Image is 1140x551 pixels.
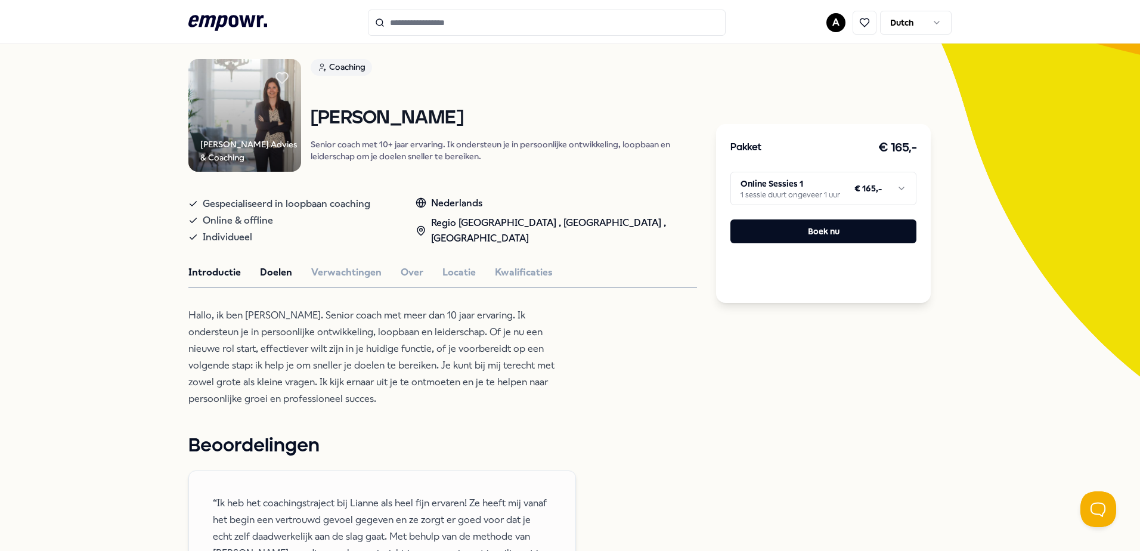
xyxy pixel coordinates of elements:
img: Product Image [188,59,301,172]
span: Online & offline [203,212,273,229]
button: Introductie [188,265,241,280]
button: Verwachtingen [311,265,382,280]
input: Search for products, categories or subcategories [368,10,726,36]
a: Coaching [311,59,697,80]
div: [PERSON_NAME] Advies & Coaching [200,138,301,165]
button: A [826,13,845,32]
div: Nederlands [416,196,697,211]
h1: [PERSON_NAME] [311,108,697,129]
button: Locatie [442,265,476,280]
div: Regio [GEOGRAPHIC_DATA] , [GEOGRAPHIC_DATA] , [GEOGRAPHIC_DATA] [416,215,697,246]
h1: Beoordelingen [188,431,697,461]
button: Over [401,265,423,280]
h3: Pakket [730,140,761,156]
button: Boek nu [730,219,916,243]
button: Doelen [260,265,292,280]
button: Kwalificaties [495,265,553,280]
p: Hallo, ik ben [PERSON_NAME]. Senior coach met meer dan 10 jaar ervaring. Ik ondersteun je in pers... [188,307,576,407]
h3: € 165,- [878,138,917,157]
span: Individueel [203,229,252,246]
iframe: Help Scout Beacon - Open [1080,491,1116,527]
span: Gespecialiseerd in loopbaan coaching [203,196,370,212]
p: Senior coach met 10+ jaar ervaring. Ik ondersteun je in persoonlijke ontwikkeling, loopbaan en le... [311,138,697,162]
div: Coaching [311,59,372,76]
